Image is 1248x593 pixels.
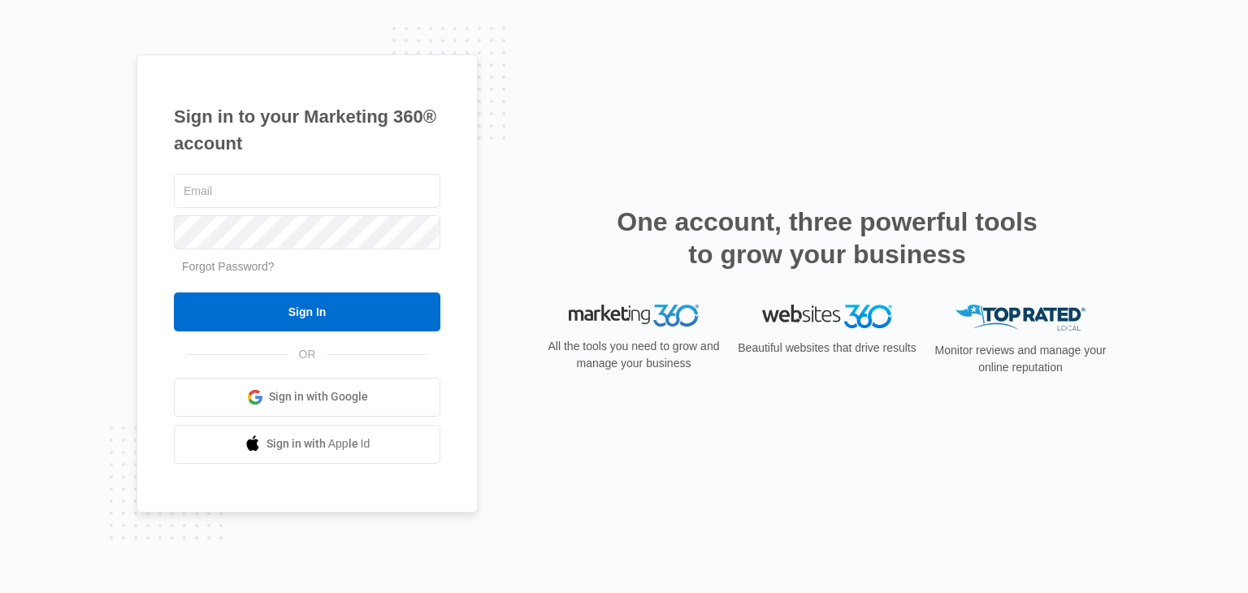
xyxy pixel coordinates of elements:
img: Websites 360 [762,305,892,328]
span: Sign in with Apple Id [266,435,370,452]
h1: Sign in to your Marketing 360® account [174,103,440,157]
span: OR [288,346,327,363]
span: Sign in with Google [269,388,368,405]
a: Sign in with Apple Id [174,425,440,464]
input: Email [174,174,440,208]
img: Marketing 360 [569,305,699,327]
a: Sign in with Google [174,378,440,417]
a: Forgot Password? [182,260,275,273]
p: All the tools you need to grow and manage your business [543,338,725,372]
p: Monitor reviews and manage your online reputation [929,342,1111,376]
h2: One account, three powerful tools to grow your business [612,206,1042,271]
p: Beautiful websites that drive results [736,340,918,357]
input: Sign In [174,292,440,331]
img: Top Rated Local [955,305,1085,331]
